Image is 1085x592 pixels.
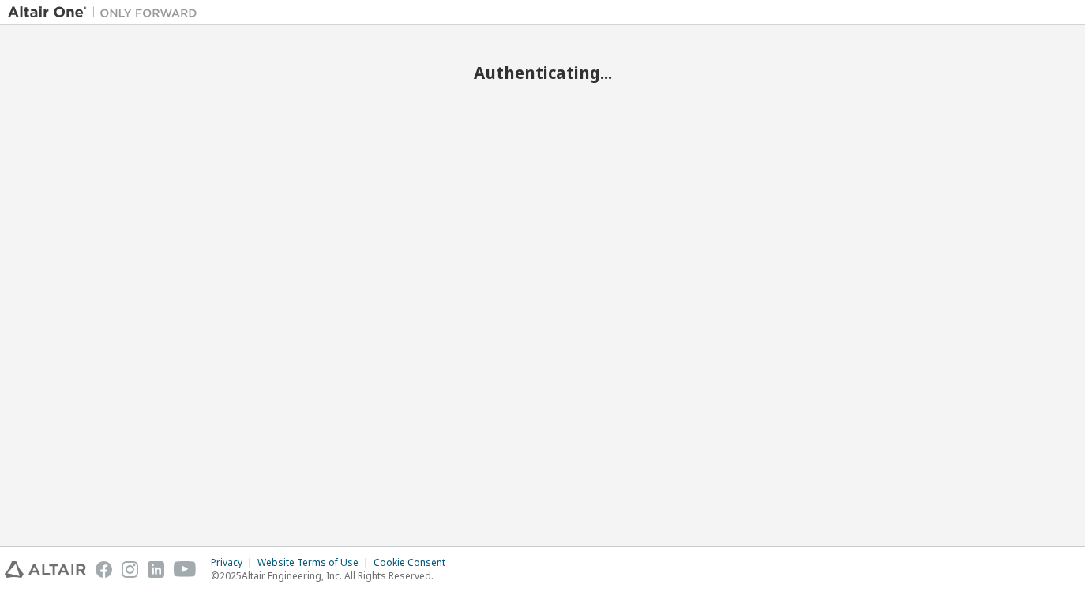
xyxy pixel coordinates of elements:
div: Website Terms of Use [257,556,374,569]
img: linkedin.svg [148,561,164,578]
img: instagram.svg [122,561,138,578]
img: altair_logo.svg [5,561,86,578]
img: youtube.svg [174,561,197,578]
img: Altair One [8,5,205,21]
h2: Authenticating... [8,62,1077,83]
div: Cookie Consent [374,556,455,569]
div: Privacy [211,556,257,569]
img: facebook.svg [96,561,112,578]
p: © 2025 Altair Engineering, Inc. All Rights Reserved. [211,569,455,583]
